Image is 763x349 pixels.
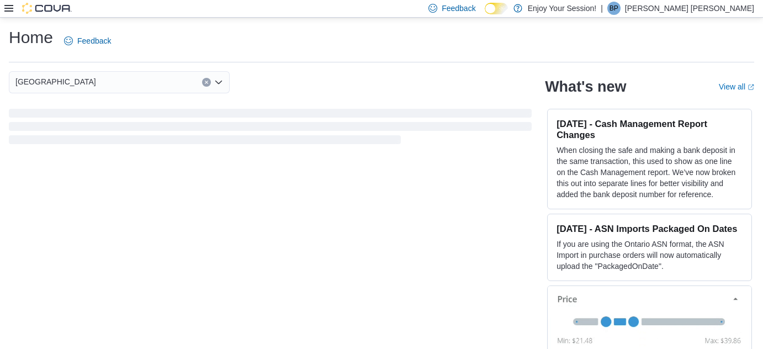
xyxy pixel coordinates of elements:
h3: [DATE] - Cash Management Report Changes [557,118,743,140]
a: View allExternal link [719,82,754,91]
p: | [601,2,603,15]
p: When closing the safe and making a bank deposit in the same transaction, this used to show as one... [557,145,743,200]
p: If you are using the Ontario ASN format, the ASN Import in purchase orders will now automatically... [557,239,743,272]
span: BP [610,2,618,15]
button: Open list of options [214,78,223,87]
svg: External link [748,84,754,91]
span: Loading [9,111,532,146]
p: [PERSON_NAME] [PERSON_NAME] [625,2,754,15]
a: Feedback [60,30,115,52]
input: Dark Mode [485,3,508,14]
span: Feedback [442,3,475,14]
img: Cova [22,3,72,14]
h2: What's new [545,78,626,96]
span: Dark Mode [485,14,485,15]
h3: [DATE] - ASN Imports Packaged On Dates [557,223,743,234]
p: Enjoy Your Session! [528,2,597,15]
button: Clear input [202,78,211,87]
div: Braxton Paton Tilbury [607,2,621,15]
h1: Home [9,27,53,49]
span: Feedback [77,35,111,46]
span: [GEOGRAPHIC_DATA] [15,75,96,88]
